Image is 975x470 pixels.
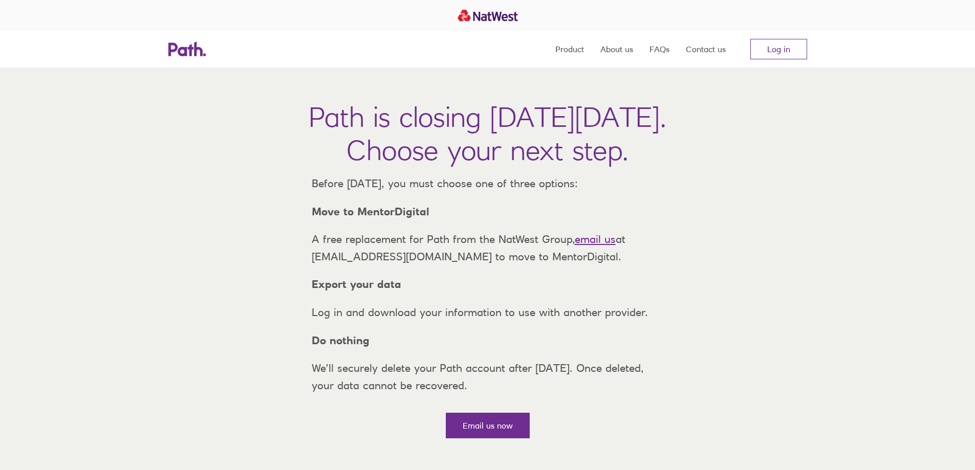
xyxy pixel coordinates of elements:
strong: Do nothing [312,334,370,347]
p: Log in and download your information to use with another provider. [304,304,672,321]
p: We’ll securely delete your Path account after [DATE]. Once deleted, your data cannot be recovered. [304,360,672,394]
a: Product [555,31,584,68]
a: Log in [750,39,807,59]
p: A free replacement for Path from the NatWest Group, at [EMAIL_ADDRESS][DOMAIN_NAME] to move to Me... [304,231,672,265]
p: Before [DATE], you must choose one of three options: [304,175,672,192]
a: About us [600,31,633,68]
a: FAQs [649,31,669,68]
strong: Export your data [312,278,401,290]
strong: Move to MentorDigital [312,205,429,218]
a: Contact us [686,31,726,68]
a: email us [575,233,616,245]
a: Email us now [446,413,530,438]
h1: Path is closing [DATE][DATE]. Choose your next step. [309,100,666,167]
